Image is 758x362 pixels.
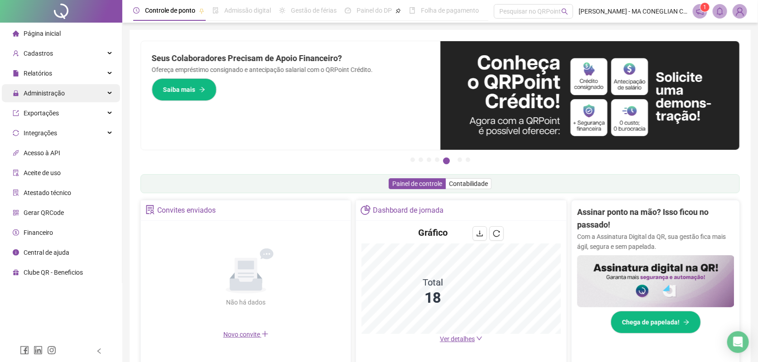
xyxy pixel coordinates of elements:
span: gift [13,269,19,276]
span: Admissão digital [224,7,271,14]
span: Atestado técnico [24,189,71,196]
img: banner%2F11e687cd-1386-4cbd-b13b-7bd81425532d.png [440,41,740,150]
span: 1 [704,4,707,10]
span: Chega de papelada! [622,317,680,327]
span: left [96,348,102,354]
span: Aceite de uso [24,169,61,176]
span: arrow-right [683,319,690,325]
span: download [476,230,483,237]
span: facebook [20,346,29,355]
p: Com a Assinatura Digital da QR, sua gestão fica mais ágil, segura e sem papelada. [577,232,734,252]
span: sun [279,7,285,14]
span: dashboard [345,7,351,14]
span: file [13,70,19,76]
span: Ver detalhes [440,335,475,343]
span: Exportações [24,110,59,117]
span: Saiba mais [163,85,195,95]
span: Acesso à API [24,149,60,157]
span: Controle de ponto [145,7,195,14]
div: Não há dados [204,297,288,307]
span: Painel de controle [392,180,442,187]
span: Painel do DP [357,7,392,14]
div: Convites enviados [157,203,216,218]
span: sync [13,130,19,136]
span: Gerar QRCode [24,209,64,216]
span: info-circle [13,249,19,256]
button: 6 [458,157,462,162]
span: clock-circle [133,7,140,14]
sup: 1 [700,3,710,12]
span: down [476,335,483,342]
span: solution [13,190,19,196]
button: 1 [410,157,415,162]
span: [PERSON_NAME] - MA CONEGLIAN CENTRAL [579,6,687,16]
span: pushpin [396,8,401,14]
h2: Seus Colaboradores Precisam de Apoio Financeiro? [152,52,430,65]
span: bell [716,7,724,15]
span: Administração [24,90,65,97]
div: Open Intercom Messenger [727,331,749,353]
span: Integrações [24,129,57,137]
span: Gestão de férias [291,7,337,14]
span: Clube QR - Beneficios [24,269,83,276]
img: banner%2F02c71560-61a6-44d4-94b9-c8ab97240462.png [577,255,734,308]
button: 7 [466,157,470,162]
span: Relatórios [24,70,52,77]
span: Novo convite [223,331,269,338]
span: Folha de pagamento [421,7,479,14]
span: Página inicial [24,30,61,37]
span: linkedin [34,346,43,355]
span: Cadastros [24,50,53,57]
span: plus [261,330,269,338]
span: lock [13,90,19,96]
a: Ver detalhes down [440,335,483,343]
h2: Assinar ponto na mão? Isso ficou no passado! [577,206,734,232]
span: user-add [13,50,19,57]
span: home [13,30,19,37]
span: Contabilidade [449,180,488,187]
span: export [13,110,19,116]
span: pushpin [199,8,204,14]
span: dollar [13,229,19,236]
span: notification [696,7,704,15]
h4: Gráfico [418,226,448,239]
button: 2 [419,157,423,162]
span: solution [145,205,155,214]
span: qrcode [13,210,19,216]
button: 3 [427,157,431,162]
button: 5 [443,157,450,164]
img: 30179 [733,5,747,18]
span: api [13,150,19,156]
span: arrow-right [199,86,205,93]
button: Chega de papelada! [611,311,701,333]
span: instagram [47,346,56,355]
span: file-done [212,7,219,14]
div: Dashboard de jornada [373,203,444,218]
span: pie-chart [361,205,370,214]
span: Central de ajuda [24,249,69,256]
span: reload [493,230,500,237]
span: search [561,8,568,15]
button: Saiba mais [152,78,217,101]
button: 4 [435,157,439,162]
span: audit [13,170,19,176]
span: Financeiro [24,229,53,236]
p: Ofereça empréstimo consignado e antecipação salarial com o QRPoint Crédito. [152,65,430,75]
span: book [409,7,415,14]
